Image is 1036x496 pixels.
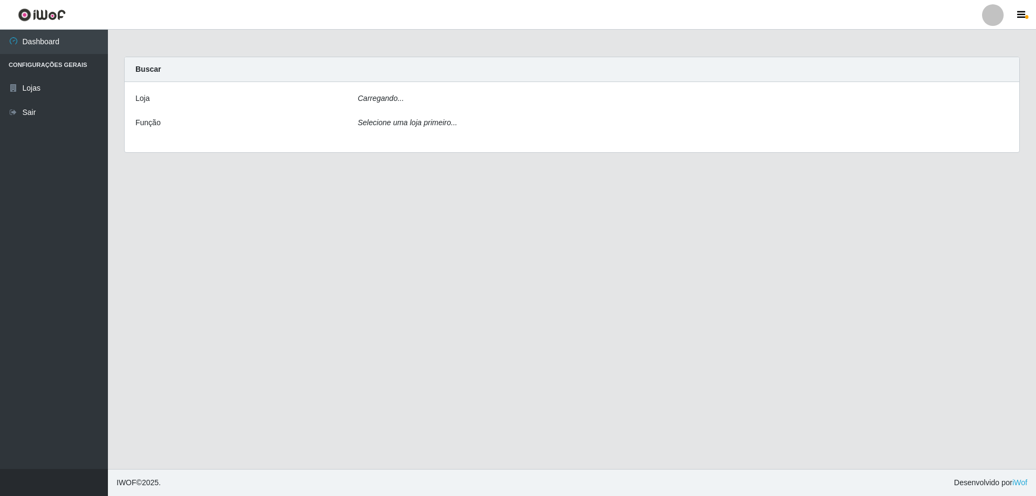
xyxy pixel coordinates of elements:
i: Selecione uma loja primeiro... [358,118,457,127]
span: Desenvolvido por [954,477,1027,488]
a: iWof [1012,478,1027,487]
span: © 2025 . [117,477,161,488]
span: IWOF [117,478,137,487]
img: CoreUI Logo [18,8,66,22]
strong: Buscar [135,65,161,73]
label: Função [135,117,161,128]
label: Loja [135,93,149,104]
i: Carregando... [358,94,404,103]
